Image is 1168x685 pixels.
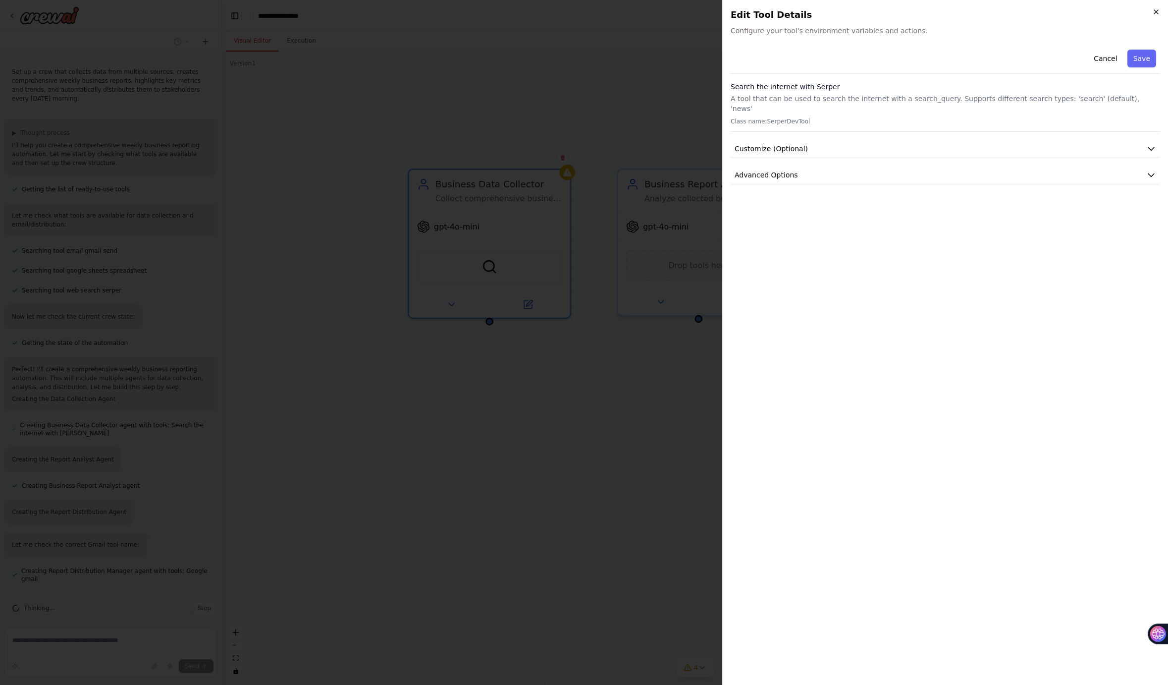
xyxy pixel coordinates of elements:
[731,8,1160,22] h2: Edit Tool Details
[731,94,1160,114] p: A tool that can be used to search the internet with a search_query. Supports different search typ...
[731,166,1160,184] button: Advanced Options
[1127,50,1156,67] button: Save
[731,26,1160,36] span: Configure your tool's environment variables and actions.
[735,144,808,154] span: Customize (Optional)
[735,170,798,180] span: Advanced Options
[731,82,1160,92] h3: Search the internet with Serper
[731,117,1160,125] p: Class name: SerperDevTool
[1088,50,1123,67] button: Cancel
[731,140,1160,158] button: Customize (Optional)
